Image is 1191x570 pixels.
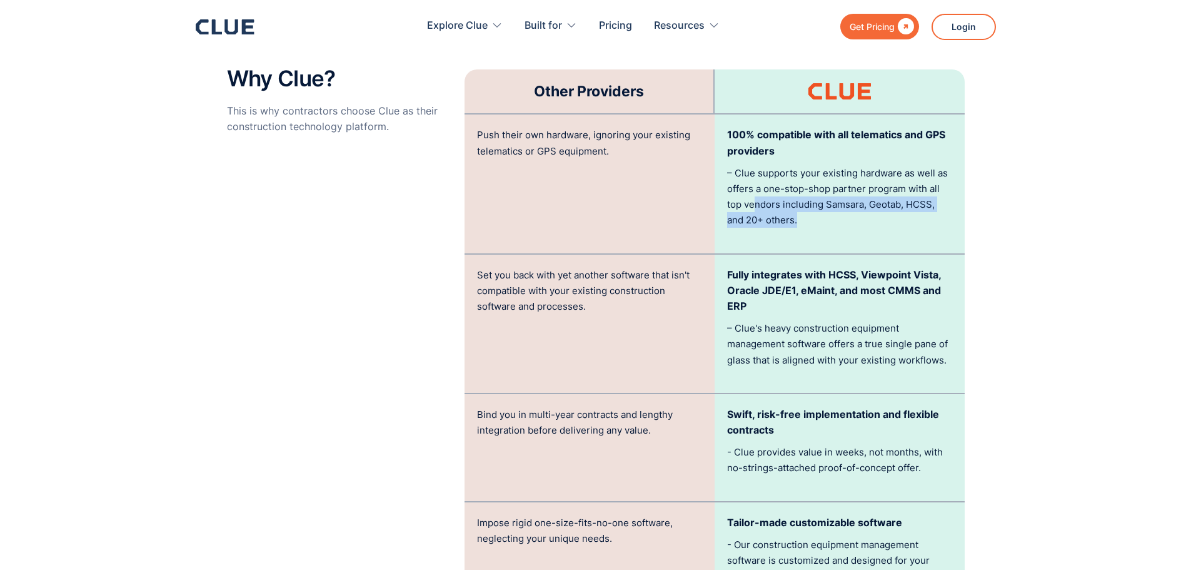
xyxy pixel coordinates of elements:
a: Login [932,14,996,40]
p: – Clue's heavy construction equipment management software offers a true single pane of glass that... [727,320,952,368]
p: 100% compatible with all telematics and GPS providers [727,127,952,158]
div:  [895,19,914,34]
p: Push their own hardware, ignoring your existing telematics or GPS equipment. [477,127,702,158]
p: This is why contractors choose Clue as their construction technology platform. [227,103,452,135]
img: Clue logo orange [808,83,871,99]
p: Impose rigid one-size-fits-no-one software, neglecting your unique needs. [477,515,702,546]
a: Pricing [599,6,632,46]
p: Fully integrates with HCSS, Viewpoint Vista, Oracle JDE/E1, eMaint, and most CMMS and ERP [727,267,952,315]
p: Tailor-made customizable software [727,515,952,531]
div: Get Pricing [850,19,895,34]
div: Built for [525,6,577,46]
div: Explore Clue [427,6,488,46]
div: Explore Clue [427,6,503,46]
p: - Clue provides value in weeks, not months, with no-strings-attached proof-of-concept offer. [727,444,952,476]
iframe: Chat Widget [966,395,1191,570]
p: – Clue supports your existing hardware as well as offers a one-stop-shop partner program with all... [727,165,952,228]
h3: Other Providers [534,82,644,101]
a: Get Pricing [840,14,919,39]
p: Swift, risk-free implementation and flexible contracts [727,407,952,438]
div: Resources [654,6,705,46]
p: Bind you in multi-year contracts and lengthy integration before delivering any value. [477,407,702,438]
p: Set you back with yet another software that isn't compatible with your existing construction soft... [477,267,702,315]
h2: Why Clue? [227,66,452,91]
div: Built for [525,6,562,46]
div: Resources [654,6,720,46]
